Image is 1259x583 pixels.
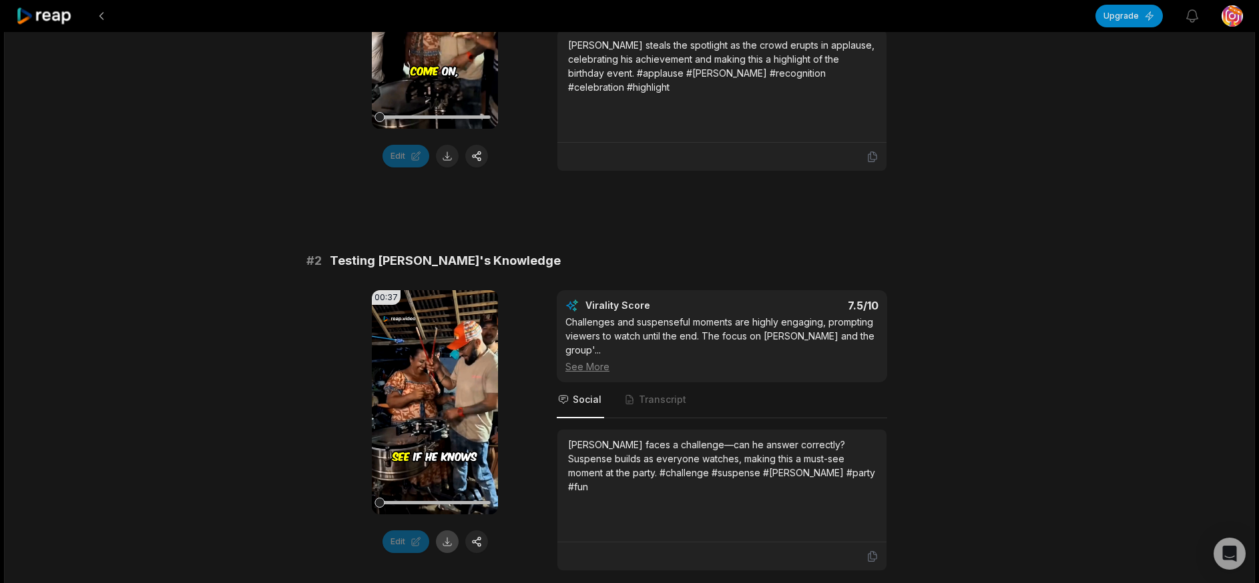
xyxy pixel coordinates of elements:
[1214,538,1246,570] div: Open Intercom Messenger
[306,251,322,270] span: # 2
[568,38,876,94] div: [PERSON_NAME] steals the spotlight as the crowd erupts in applause, celebrating his achievement a...
[639,393,686,406] span: Transcript
[568,438,876,494] div: [PERSON_NAME] faces a challenge—can he answer correctly? Suspense builds as everyone watches, mak...
[330,251,561,270] span: Testing [PERSON_NAME]'s Knowledge
[736,299,879,312] div: 7.5 /10
[557,382,887,418] nav: Tabs
[372,290,498,514] video: Your browser does not support mp4 format.
[573,393,601,406] span: Social
[383,530,429,553] button: Edit
[565,315,878,374] div: Challenges and suspenseful moments are highly engaging, prompting viewers to watch until the end....
[1095,5,1163,27] button: Upgrade
[585,299,729,312] div: Virality Score
[565,360,878,374] div: See More
[383,145,429,167] button: Edit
